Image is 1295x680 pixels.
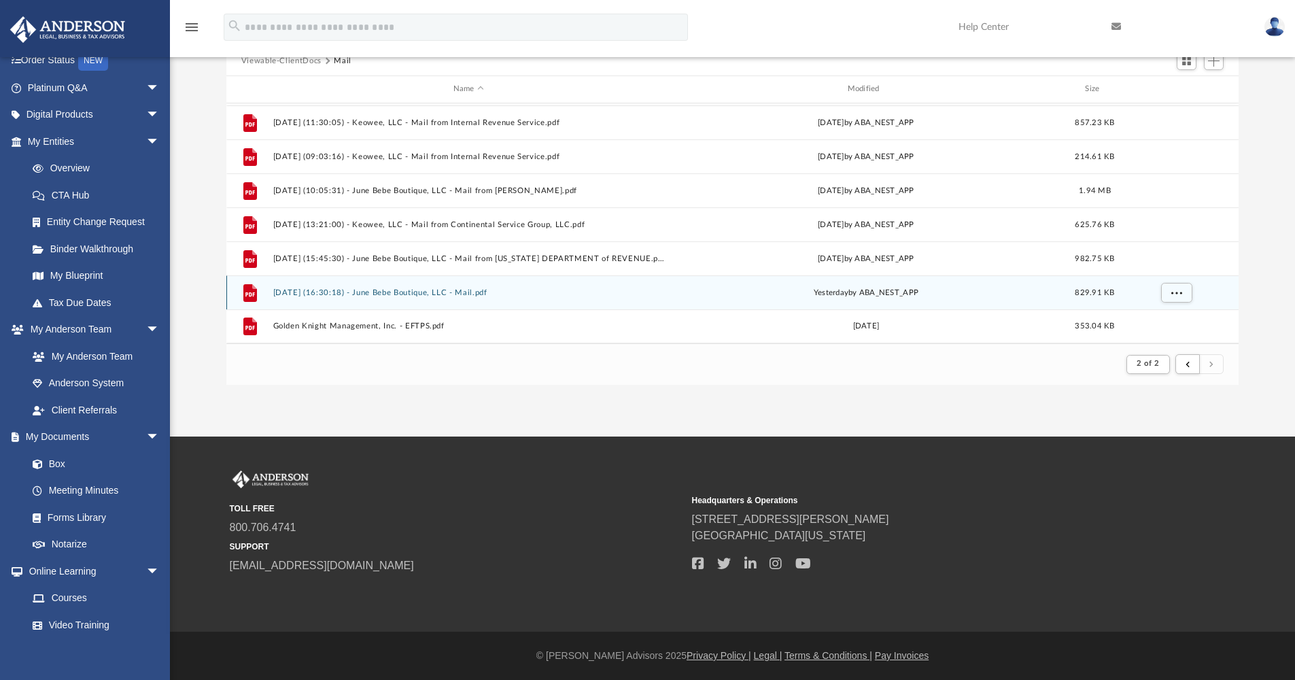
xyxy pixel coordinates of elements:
[10,558,173,585] a: Online Learningarrow_drop_down
[19,477,173,505] a: Meeting Minutes
[78,50,108,71] div: NEW
[10,424,173,451] a: My Documentsarrow_drop_down
[230,522,296,533] a: 800.706.4741
[272,83,663,95] div: Name
[273,220,664,229] button: [DATE] (13:21:00) - Keowee, LLC - Mail from Continental Service Group, LLC.pdf
[670,83,1061,95] div: Modified
[230,471,311,488] img: Anderson Advisors Platinum Portal
[1075,322,1114,330] span: 353.04 KB
[10,74,180,101] a: Platinum Q&Aarrow_drop_down
[1160,282,1192,303] button: More options
[1075,254,1114,262] span: 982.75 KB
[19,611,167,639] a: Video Training
[10,47,180,75] a: Order StatusNEW
[19,396,173,424] a: Client Referrals
[146,101,173,129] span: arrow_drop_down
[754,650,782,661] a: Legal |
[146,128,173,156] span: arrow_drop_down
[227,18,242,33] i: search
[170,649,1295,663] div: © [PERSON_NAME] Advisors 2025
[1075,152,1114,160] span: 214.61 KB
[670,320,1062,333] div: [DATE]
[1075,118,1114,126] span: 857.23 KB
[230,560,414,571] a: [EMAIL_ADDRESS][DOMAIN_NAME]
[241,55,322,67] button: Viewable-ClientDocs
[813,288,848,296] span: yesterday
[1264,17,1285,37] img: User Pic
[146,74,173,102] span: arrow_drop_down
[232,83,266,95] div: id
[19,262,173,290] a: My Blueprint
[692,530,866,541] a: [GEOGRAPHIC_DATA][US_STATE]
[146,558,173,585] span: arrow_drop_down
[19,343,167,370] a: My Anderson Team
[19,155,180,182] a: Overview
[670,252,1062,265] div: [DATE] by ABA_NEST_APP
[10,101,180,129] a: Digital Productsarrow_drop_down
[19,209,180,236] a: Entity Change Request
[10,128,180,155] a: My Entitiesarrow_drop_down
[230,541,683,553] small: SUPPORT
[19,370,173,397] a: Anderson System
[19,504,167,531] a: Forms Library
[670,116,1062,129] div: [DATE] by ABA_NEST_APP
[19,289,180,316] a: Tax Due Dates
[784,650,872,661] a: Terms & Conditions |
[687,650,751,661] a: Privacy Policy |
[19,182,180,209] a: CTA Hub
[184,26,200,35] a: menu
[875,650,929,661] a: Pay Invoices
[1067,83,1122,95] div: Size
[1079,186,1111,194] span: 1.94 MB
[1137,360,1159,367] span: 2 of 2
[334,55,351,67] button: Mail
[6,16,129,43] img: Anderson Advisors Platinum Portal
[10,316,173,343] a: My Anderson Teamarrow_drop_down
[670,150,1062,163] div: [DATE] by ABA_NEST_APP
[692,513,889,525] a: [STREET_ADDRESS][PERSON_NAME]
[19,585,173,612] a: Courses
[670,218,1062,231] div: [DATE] by ABA_NEST_APP
[273,118,664,127] button: [DATE] (11:30:05) - Keowee, LLC - Mail from Internal Revenue Service.pdf
[230,503,683,515] small: TOLL FREE
[670,286,1062,299] div: by ABA_NEST_APP
[19,450,167,477] a: Box
[692,494,1145,507] small: Headquarters & Operations
[1126,355,1169,374] button: 2 of 2
[1075,220,1114,228] span: 625.76 KB
[1204,51,1224,70] button: Add
[184,19,200,35] i: menu
[19,531,173,558] a: Notarize
[273,254,664,263] button: [DATE] (15:45:30) - June Bebe Boutique, LLC - Mail from [US_STATE] DEPARTMENT of REVENUE.pdf
[1075,288,1114,296] span: 829.91 KB
[19,235,180,262] a: Binder Walkthrough
[670,184,1062,197] div: [DATE] by ABA_NEST_APP
[273,322,664,330] button: Golden Knight Management, Inc. - EFTPS.pdf
[273,186,664,195] button: [DATE] (10:05:31) - June Bebe Boutique, LLC - Mail from [PERSON_NAME].pdf
[273,288,664,297] button: [DATE] (16:30:18) - June Bebe Boutique, LLC - Mail.pdf
[146,316,173,344] span: arrow_drop_down
[226,103,1239,343] div: grid
[1177,51,1197,70] button: Switch to Grid View
[1128,83,1223,95] div: id
[146,424,173,452] span: arrow_drop_down
[273,152,664,161] button: [DATE] (09:03:16) - Keowee, LLC - Mail from Internal Revenue Service.pdf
